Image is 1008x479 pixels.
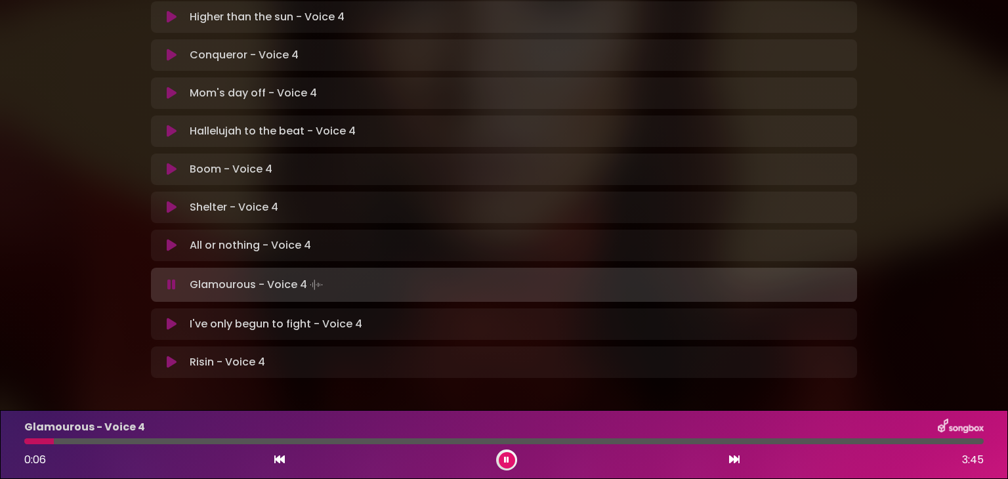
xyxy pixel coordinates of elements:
p: Higher than the sun - Voice 4 [190,9,345,25]
p: All or nothing - Voice 4 [190,238,311,253]
p: Mom's day off - Voice 4 [190,85,317,101]
p: Shelter - Voice 4 [190,199,278,215]
p: Glamourous - Voice 4 [24,419,145,435]
p: Glamourous - Voice 4 [190,276,325,294]
p: I've only begun to fight - Voice 4 [190,316,362,332]
p: Conqueror - Voice 4 [190,47,299,63]
img: waveform4.gif [307,276,325,294]
p: Risin - Voice 4 [190,354,265,370]
p: Boom - Voice 4 [190,161,272,177]
img: songbox-logo-white.png [938,419,984,436]
p: Hallelujah to the beat - Voice 4 [190,123,356,139]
